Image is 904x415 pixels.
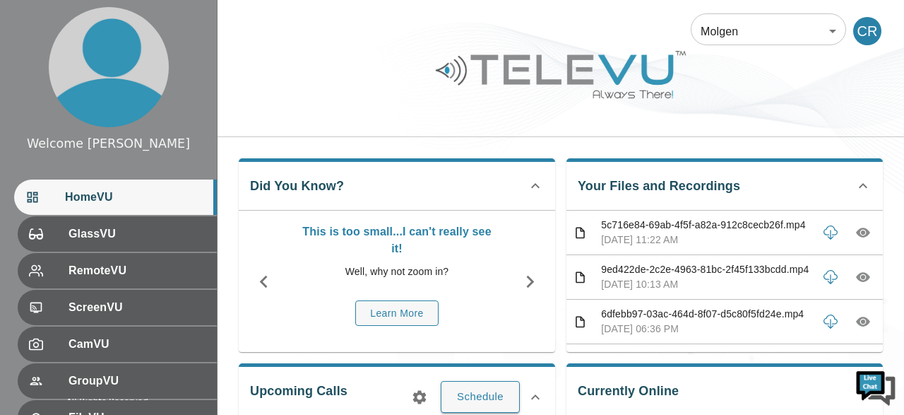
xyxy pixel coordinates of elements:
[601,307,811,322] p: 6dfebb97-03ac-464d-8f07-d5c80f5fd24e.mp4
[601,233,811,247] p: [DATE] 11:22 AM
[853,17,881,45] div: CR
[355,300,439,327] button: Learn More
[601,277,811,292] p: [DATE] 10:13 AM
[18,327,217,362] div: CamVU
[82,120,195,263] span: We're online!
[441,381,520,412] button: Schedule
[434,45,688,104] img: Logo
[69,373,206,390] span: GroupVU
[232,7,266,41] div: Minimize live chat window
[691,11,846,51] div: Molgen
[296,264,498,279] p: Well, why not zoom in?
[601,322,811,337] p: [DATE] 06:36 PM
[7,270,269,320] textarea: Type your message and hit 'Enter'
[49,7,169,127] img: profile.png
[296,223,498,257] p: This is too small...I can't really see it!
[18,253,217,288] div: RemoteVU
[14,180,217,215] div: HomeVU
[601,218,811,233] p: 5c716e84-69ab-4f5f-a82a-912c8cecb26f.mp4
[69,262,206,279] span: RemoteVU
[65,189,206,206] span: HomeVU
[69,226,206,242] span: GlassVU
[18,363,217,399] div: GroupVU
[18,290,217,325] div: ScreenVU
[601,351,811,366] p: f9396c73-f066-4aec-8284-796bee157ebf.png
[18,216,217,252] div: GlassVU
[855,366,897,408] img: Chat Widget
[69,299,206,316] span: ScreenVU
[24,66,59,101] img: d_736959983_company_1615157101543_736959983
[27,134,190,153] div: Welcome [PERSON_NAME]
[73,74,237,93] div: Chat with us now
[601,262,811,277] p: 9ed422de-2c2e-4963-81bc-2f45f133bcdd.mp4
[69,336,206,353] span: CamVU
